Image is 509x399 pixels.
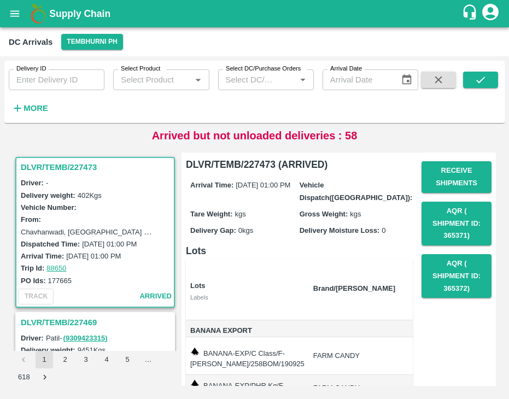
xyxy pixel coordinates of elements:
button: AQR ( Shipment Id: 365371) [422,202,492,245]
h6: Lots [186,243,413,259]
h6: DLVR/TEMB/227473 (ARRIVED) [186,157,413,172]
p: Arrived but not unloaded deliveries : 58 [152,127,358,144]
input: Select Product [116,73,188,87]
span: kgs [235,210,246,218]
label: Driver: [21,179,44,187]
span: [DATE] 01:00 PM [236,181,290,189]
label: Delivery ID [16,64,46,73]
label: Vehicle Number: [21,203,77,212]
button: open drawer [2,1,27,26]
label: Driver: [21,334,44,342]
span: arrived [139,290,172,303]
h3: DLVR/TEMB/227469 [21,315,173,330]
label: 402 Kgs [78,191,102,199]
span: kgs [350,210,361,218]
b: Lots [190,281,205,290]
div: account of current user [481,2,500,25]
label: 9451 Kgs [78,346,106,354]
div: DC Arrivals [9,35,52,49]
label: Arrival Time: [190,181,233,189]
a: Supply Chain [49,6,461,21]
div: customer-support [461,4,481,24]
label: Arrival Time: [21,252,64,260]
label: From: [21,215,41,224]
button: page 1 [36,351,53,368]
input: Enter Delivery ID [9,69,104,90]
h3: DLVR/TEMB/227473 [21,160,173,174]
td: BANANA-EXP/C Class/F-[PERSON_NAME]/258BOM/190925 [186,337,305,375]
span: 0 [382,226,385,234]
label: Delivery weight: [21,346,75,354]
label: PO Ids: [21,277,46,285]
button: Go to page 5 [119,351,136,368]
button: Go to page 2 [56,351,74,368]
label: Arrival Date [330,64,362,73]
label: Delivery Moisture Loss: [300,226,380,234]
label: Vehicle Dispatch([GEOGRAPHIC_DATA]): [300,181,413,201]
label: Select Product [121,64,160,73]
b: Supply Chain [49,8,110,19]
input: Arrival Date [323,69,392,90]
button: Select DC [61,34,122,50]
span: Patil - [46,334,109,342]
nav: pagination navigation [13,351,177,386]
label: Chavhanwadi, [GEOGRAPHIC_DATA] , [GEOGRAPHIC_DATA], [GEOGRAPHIC_DATA], [GEOGRAPHIC_DATA] [21,227,378,236]
img: weight [190,347,199,356]
td: FARM CANDY [305,337,404,375]
div: … [139,355,157,365]
span: Banana Export [190,325,305,337]
label: Tare Weight: [190,210,233,218]
button: Receive Shipments [422,161,492,193]
b: Brand/[PERSON_NAME] [313,284,395,292]
label: Dispatched Time: [21,240,80,248]
div: Labels [190,292,305,302]
label: [DATE] 01:00 PM [66,252,121,260]
label: Delivery weight: [21,191,75,199]
button: Go to page 4 [98,351,115,368]
input: Select DC/Purchase Orders [221,73,278,87]
label: Gross Weight: [300,210,348,218]
a: (9309423315) [63,334,108,342]
span: - [46,179,48,187]
label: 177665 [48,277,72,285]
button: Go to next page [37,368,54,386]
label: Select DC/Purchase Orders [226,64,301,73]
button: Open [191,73,205,87]
strong: More [24,104,48,113]
img: weight [190,379,199,388]
label: [DATE] 01:00 PM [82,240,137,248]
a: 88650 [46,264,66,272]
label: Trip Id: [21,264,44,272]
b: Sent Quantity [413,263,442,284]
button: AQR ( Shipment Id: 365372) [422,254,492,298]
button: Open [296,73,310,87]
img: logo [27,3,49,25]
td: 1 [404,337,451,375]
button: More [9,99,51,118]
button: Go to page 3 [77,351,95,368]
div: incl. Partial Units [413,286,442,316]
button: Go to page 618 [15,368,33,386]
span: 0 kgs [238,226,253,234]
label: Delivery Gap: [190,226,236,234]
button: Choose date [396,69,417,90]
